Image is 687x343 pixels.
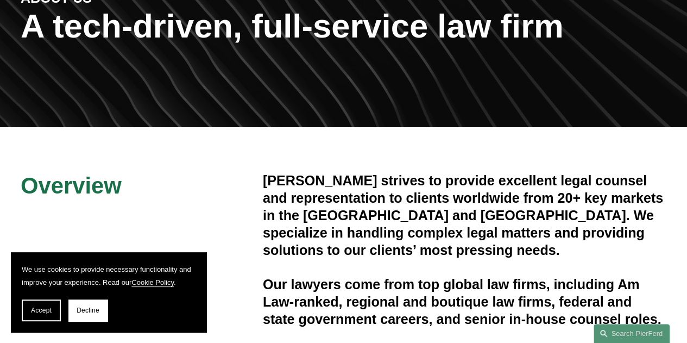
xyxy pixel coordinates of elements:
h1: A tech-driven, full-service law firm [21,7,666,45]
a: Cookie Policy [131,278,174,286]
h4: Our lawyers come from top global law firms, including Am Law-ranked, regional and boutique law fi... [263,276,666,328]
section: Cookie banner [11,252,206,332]
h4: [PERSON_NAME] strives to provide excellent legal counsel and representation to clients worldwide ... [263,172,666,259]
a: Search this site [594,324,670,343]
button: Decline [68,300,108,321]
button: Accept [22,300,61,321]
span: Decline [77,307,99,314]
p: We use cookies to provide necessary functionality and improve your experience. Read our . [22,263,196,289]
span: Accept [31,307,52,314]
span: Overview [21,173,122,198]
